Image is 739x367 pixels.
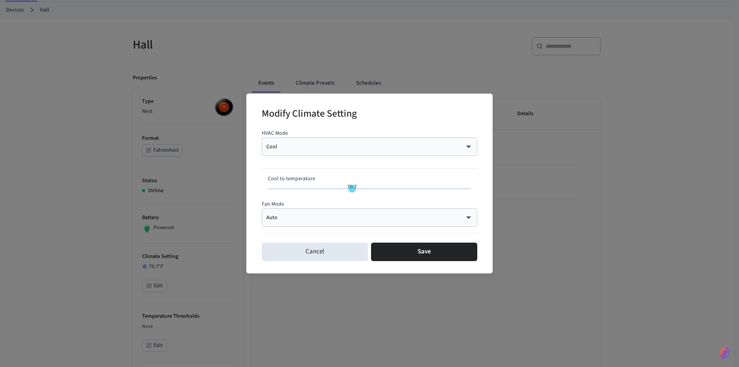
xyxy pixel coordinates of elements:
[262,103,357,126] h2: Modify Climate Setting
[347,183,357,191] span: 70.7
[268,175,471,183] p: Cool to temperature
[262,200,477,208] p: Fan Mode
[262,243,368,261] button: Cancel
[721,347,730,359] img: SeamLogoGradient.69752ec5.svg
[266,214,473,221] div: Auto
[371,243,477,261] button: Save
[266,143,473,151] div: Cool
[262,129,477,137] p: HVAC Mode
